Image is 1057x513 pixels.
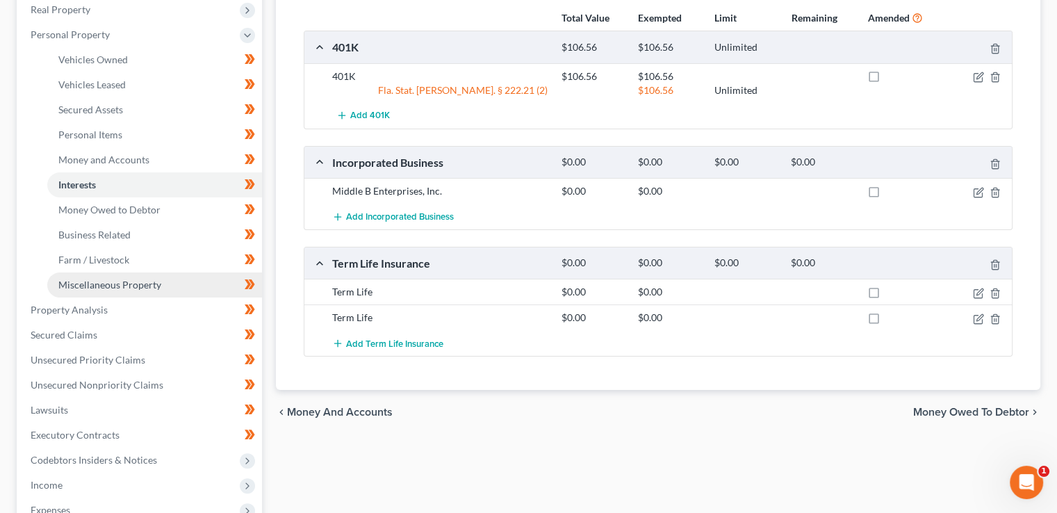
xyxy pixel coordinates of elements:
[631,184,707,198] div: $0.00
[325,83,555,97] div: Fla. Stat. [PERSON_NAME]. § 222.21 (2)
[638,12,682,24] strong: Exempted
[346,211,454,222] span: Add Incorporated Business
[325,311,555,325] div: Term Life
[31,304,108,316] span: Property Analysis
[913,407,1040,418] button: Money Owed to Debtor chevron_right
[47,97,262,122] a: Secured Assets
[31,354,145,366] span: Unsecured Priority Claims
[325,70,555,83] div: 401K
[631,256,707,270] div: $0.00
[562,12,609,24] strong: Total Value
[31,454,157,466] span: Codebtors Insiders & Notices
[31,329,97,341] span: Secured Claims
[47,122,262,147] a: Personal Items
[31,3,90,15] span: Real Property
[47,47,262,72] a: Vehicles Owned
[555,256,631,270] div: $0.00
[555,311,631,325] div: $0.00
[913,407,1029,418] span: Money Owed to Debtor
[631,70,707,83] div: $106.56
[47,247,262,272] a: Farm / Livestock
[555,285,631,299] div: $0.00
[631,156,707,169] div: $0.00
[47,197,262,222] a: Money Owed to Debtor
[631,83,707,97] div: $106.56
[1029,407,1040,418] i: chevron_right
[350,111,390,122] span: Add 401K
[332,330,443,356] button: Add Term Life Insurance
[332,103,393,129] button: Add 401K
[58,279,161,291] span: Miscellaneous Property
[325,40,555,54] div: 401K
[707,41,784,54] div: Unlimited
[325,155,555,170] div: Incorporated Business
[31,429,120,441] span: Executory Contracts
[276,407,393,418] button: chevron_left Money and Accounts
[58,179,96,190] span: Interests
[58,79,126,90] span: Vehicles Leased
[346,338,443,349] span: Add Term Life Insurance
[58,154,149,165] span: Money and Accounts
[325,285,555,299] div: Term Life
[555,70,631,83] div: $106.56
[47,172,262,197] a: Interests
[555,184,631,198] div: $0.00
[791,12,837,24] strong: Remaining
[325,184,555,198] div: Middle B Enterprises, Inc.
[868,12,910,24] strong: Amended
[1010,466,1043,499] iframe: Intercom live chat
[31,479,63,491] span: Income
[47,147,262,172] a: Money and Accounts
[58,54,128,65] span: Vehicles Owned
[19,373,262,398] a: Unsecured Nonpriority Claims
[31,379,163,391] span: Unsecured Nonpriority Claims
[707,156,784,169] div: $0.00
[19,298,262,323] a: Property Analysis
[58,204,161,215] span: Money Owed to Debtor
[631,41,707,54] div: $106.56
[58,254,129,266] span: Farm / Livestock
[19,423,262,448] a: Executory Contracts
[555,156,631,169] div: $0.00
[287,407,393,418] span: Money and Accounts
[19,398,262,423] a: Lawsuits
[325,256,555,270] div: Term Life Insurance
[19,348,262,373] a: Unsecured Priority Claims
[631,311,707,325] div: $0.00
[58,104,123,115] span: Secured Assets
[332,204,454,229] button: Add Incorporated Business
[714,12,737,24] strong: Limit
[58,229,131,241] span: Business Related
[47,272,262,298] a: Miscellaneous Property
[1038,466,1049,477] span: 1
[276,407,287,418] i: chevron_left
[47,72,262,97] a: Vehicles Leased
[784,156,860,169] div: $0.00
[31,404,68,416] span: Lawsuits
[631,285,707,299] div: $0.00
[58,129,122,140] span: Personal Items
[47,222,262,247] a: Business Related
[555,41,631,54] div: $106.56
[31,28,110,40] span: Personal Property
[707,256,784,270] div: $0.00
[707,83,784,97] div: Unlimited
[19,323,262,348] a: Secured Claims
[784,256,860,270] div: $0.00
